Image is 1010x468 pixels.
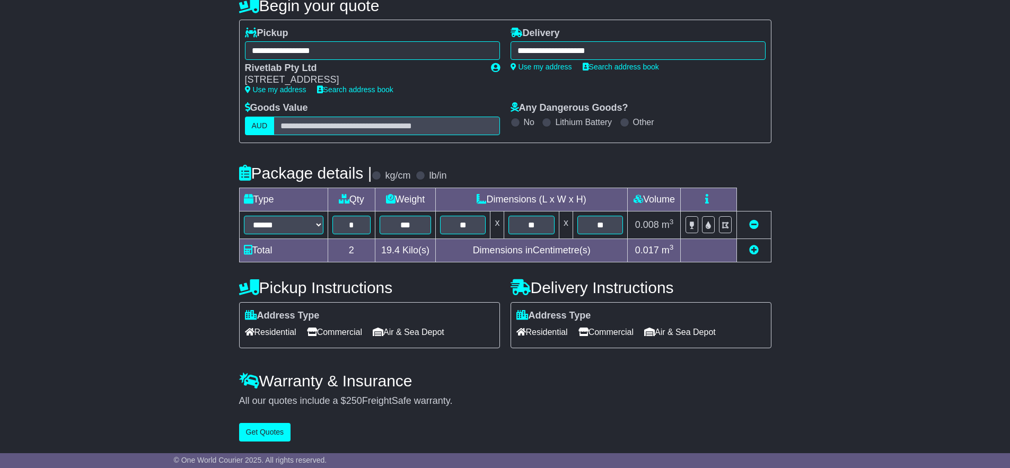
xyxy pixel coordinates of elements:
[385,170,410,182] label: kg/cm
[245,102,308,114] label: Goods Value
[635,219,659,230] span: 0.008
[239,188,328,211] td: Type
[174,456,327,464] span: © One World Courier 2025. All rights reserved.
[633,117,654,127] label: Other
[381,245,400,255] span: 19.4
[239,395,771,407] div: All our quotes include a $ FreightSafe warranty.
[516,310,591,322] label: Address Type
[583,63,659,71] a: Search address book
[662,245,674,255] span: m
[245,85,306,94] a: Use my address
[662,219,674,230] span: m
[239,372,771,390] h4: Warranty & Insurance
[307,324,362,340] span: Commercial
[245,324,296,340] span: Residential
[524,117,534,127] label: No
[749,219,759,230] a: Remove this item
[317,85,393,94] a: Search address book
[749,245,759,255] a: Add new item
[559,211,573,239] td: x
[373,324,444,340] span: Air & Sea Depot
[239,423,291,441] button: Get Quotes
[328,239,375,262] td: 2
[429,170,446,182] label: lb/in
[635,245,659,255] span: 0.017
[490,211,504,239] td: x
[435,239,628,262] td: Dimensions in Centimetre(s)
[328,188,375,211] td: Qty
[346,395,362,406] span: 250
[628,188,681,211] td: Volume
[375,188,435,211] td: Weight
[245,63,480,74] div: Rivetlab Pty Ltd
[239,279,500,296] h4: Pickup Instructions
[511,102,628,114] label: Any Dangerous Goods?
[239,239,328,262] td: Total
[516,324,568,340] span: Residential
[644,324,716,340] span: Air & Sea Depot
[511,63,572,71] a: Use my address
[245,74,480,86] div: [STREET_ADDRESS]
[670,243,674,251] sup: 3
[239,164,372,182] h4: Package details |
[555,117,612,127] label: Lithium Battery
[578,324,634,340] span: Commercial
[435,188,628,211] td: Dimensions (L x W x H)
[511,28,560,39] label: Delivery
[245,117,275,135] label: AUD
[670,218,674,226] sup: 3
[375,239,435,262] td: Kilo(s)
[511,279,771,296] h4: Delivery Instructions
[245,310,320,322] label: Address Type
[245,28,288,39] label: Pickup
